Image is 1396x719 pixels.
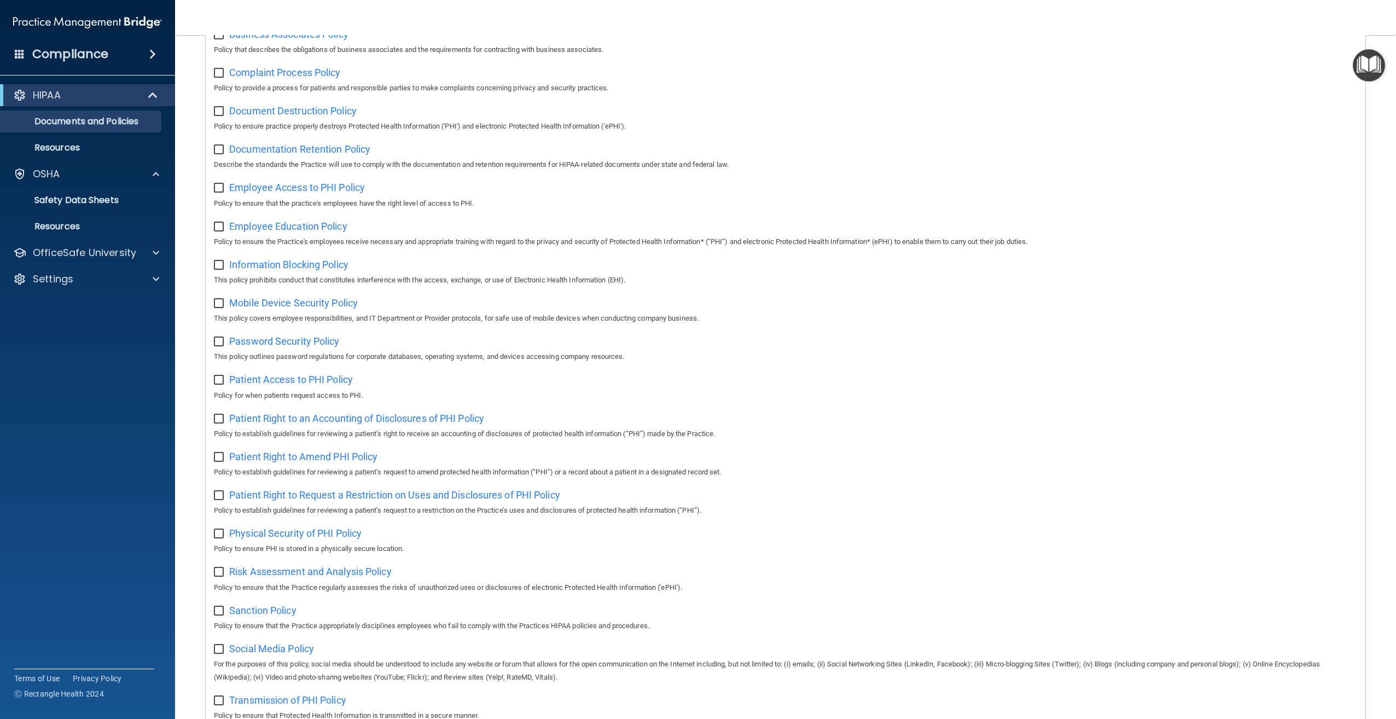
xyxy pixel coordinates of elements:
[32,47,108,62] h4: Compliance
[214,235,1357,248] p: Policy to ensure the Practice's employees receive necessary and appropriate training with regard ...
[214,43,1357,56] p: Policy that describes the obligations of business associates and the requirements for contracting...
[1207,641,1383,685] iframe: Drift Widget Chat Controller
[229,67,340,78] span: Complaint Process Policy
[214,158,1357,171] p: Describe the standards the Practice will use to comply with the documentation and retention requi...
[7,221,156,232] p: Resources
[229,28,348,40] span: Business Associates Policy
[229,527,362,539] span: Physical Security of PHI Policy
[229,259,348,270] span: Information Blocking Policy
[229,489,560,501] span: Patient Right to Request a Restriction on Uses and Disclosures of PHI Policy
[214,350,1357,363] p: This policy outlines password regulations for corporate databases, operating systems, and devices...
[214,581,1357,594] p: Policy to ensure that the Practice regularly assesses the risks of unauthorized uses or disclosur...
[229,335,339,347] span: Password Security Policy
[33,272,73,286] p: Settings
[14,673,60,684] a: Terms of Use
[7,116,156,127] p: Documents and Policies
[214,427,1357,440] p: Policy to establish guidelines for reviewing a patient’s right to receive an accounting of disclo...
[229,143,370,155] span: Documentation Retention Policy
[229,182,365,193] span: Employee Access to PHI Policy
[1353,49,1385,82] button: Open Resource Center
[229,221,347,232] span: Employee Education Policy
[214,120,1357,133] p: Policy to ensure practice properly destroys Protected Health Information ('PHI') and electronic P...
[13,167,159,181] a: OSHA
[73,673,122,684] a: Privacy Policy
[214,274,1357,287] p: This policy prohibits conduct that constitutes interference with the access, exchange, or use of ...
[229,643,314,654] span: Social Media Policy
[229,451,377,462] span: Patient Right to Amend PHI Policy
[214,619,1357,633] p: Policy to ensure that the Practice appropriately disciplines employees who fail to comply with th...
[13,272,159,286] a: Settings
[13,246,159,259] a: OfficeSafe University
[214,82,1357,95] p: Policy to provide a process for patients and responsible parties to make complaints concerning pr...
[214,197,1357,210] p: Policy to ensure that the practice's employees have the right level of access to PHI.
[13,89,159,102] a: HIPAA
[214,389,1357,402] p: Policy for when patients request access to PHI.
[229,566,392,577] span: Risk Assessment and Analysis Policy
[33,167,60,181] p: OSHA
[7,142,156,153] p: Resources
[33,246,136,259] p: OfficeSafe University
[7,195,156,206] p: Safety Data Sheets
[214,312,1357,325] p: This policy covers employee responsibilities, and IT Department or Provider protocols, for safe u...
[229,374,353,385] span: Patient Access to PHI Policy
[214,504,1357,517] p: Policy to establish guidelines for reviewing a patient’s request to a restriction on the Practice...
[214,542,1357,555] p: Policy to ensure PHI is stored in a physically secure location.
[229,297,358,309] span: Mobile Device Security Policy
[229,605,296,616] span: Sanction Policy
[214,466,1357,479] p: Policy to establish guidelines for reviewing a patient’s request to amend protected health inform...
[14,688,104,699] span: Ⓒ Rectangle Health 2024
[229,105,357,117] span: Document Destruction Policy
[214,658,1357,684] p: For the purposes of this policy, social media should be understood to include any website or foru...
[229,694,346,706] span: Transmission of PHI Policy
[13,11,162,33] img: PMB logo
[229,413,484,424] span: Patient Right to an Accounting of Disclosures of PHI Policy
[33,89,61,102] p: HIPAA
